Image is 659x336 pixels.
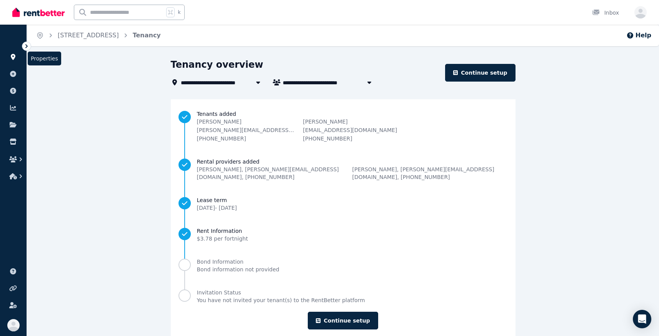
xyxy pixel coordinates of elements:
span: Bond Information [197,258,279,266]
span: Tenants added [197,110,508,118]
span: Rent Information [197,227,248,235]
p: [PERSON_NAME][EMAIL_ADDRESS][DOMAIN_NAME] [197,126,295,134]
div: Inbox [592,9,619,17]
span: $3.78 per fortnight [197,236,248,242]
a: [STREET_ADDRESS] [58,32,119,39]
span: Properties [28,52,61,65]
p: [PERSON_NAME] [197,118,295,125]
p: [EMAIL_ADDRESS][DOMAIN_NAME] [303,126,402,134]
span: [DATE] - [DATE] [197,205,237,211]
a: Continue setup [445,64,515,82]
a: Rent Information$3.78 per fortnight [179,227,508,242]
span: [PERSON_NAME] , [PERSON_NAME][EMAIL_ADDRESS][DOMAIN_NAME] , [PHONE_NUMBER] [352,165,508,181]
a: Lease term[DATE]- [DATE] [179,196,508,212]
span: [PHONE_NUMBER] [303,135,352,142]
a: Tenants added[PERSON_NAME][PERSON_NAME][EMAIL_ADDRESS][DOMAIN_NAME][PHONE_NUMBER][PERSON_NAME][EM... [179,110,508,142]
a: Bond InformationBond information not provided [179,258,508,273]
button: Help [626,31,651,40]
span: [PERSON_NAME] , [PERSON_NAME][EMAIL_ADDRESS][DOMAIN_NAME] , [PHONE_NUMBER] [197,165,352,181]
span: Lease term [197,196,237,204]
h1: Tenancy overview [171,59,264,71]
img: RentBetter [12,7,65,18]
span: Rental providers added [197,158,508,165]
a: Rental providers added[PERSON_NAME], [PERSON_NAME][EMAIL_ADDRESS][DOMAIN_NAME], [PHONE_NUMBER][PE... [179,158,508,181]
p: [PERSON_NAME] [303,118,402,125]
span: You have not invited your tenant(s) to the RentBetter platform [197,296,365,304]
nav: Breadcrumb [27,25,170,46]
nav: Progress [179,110,508,304]
a: Continue setup [308,312,378,329]
a: Invitation StatusYou have not invited your tenant(s) to the RentBetter platform [179,289,508,304]
span: Invitation Status [197,289,365,296]
span: [PHONE_NUMBER] [197,135,246,142]
div: Open Intercom Messenger [633,310,651,328]
span: k [178,9,180,15]
a: Tenancy [133,32,161,39]
div: Bond information not provided [197,266,279,273]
